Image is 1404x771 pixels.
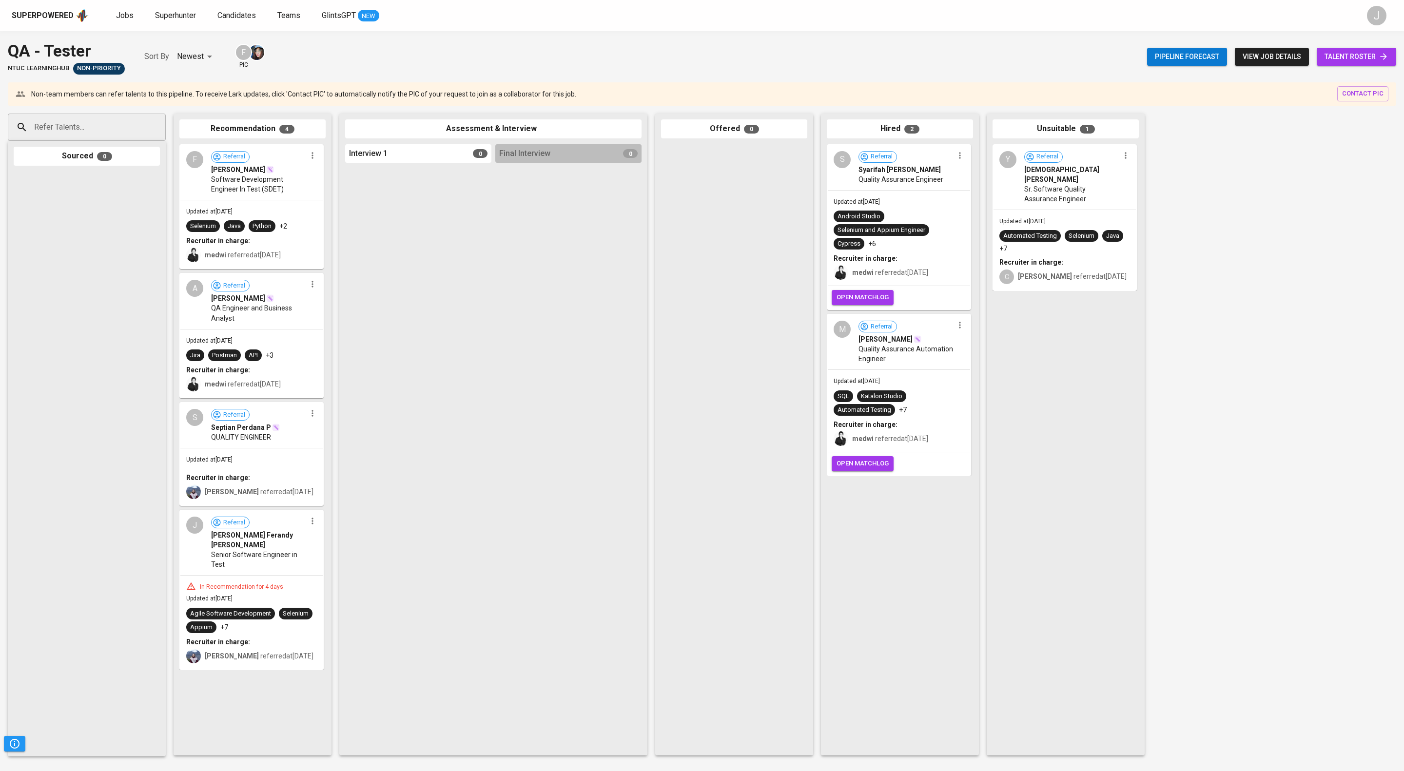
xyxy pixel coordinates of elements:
[1367,6,1386,25] div: J
[266,350,273,360] p: +3
[1033,152,1062,161] span: Referral
[852,435,928,443] span: referred at [DATE]
[993,119,1139,138] div: Unsuitable
[279,221,287,231] p: +2
[177,51,204,62] p: Newest
[211,303,306,323] span: QA Engineer and Business Analyst
[211,550,306,569] span: Senior Software Engineer in Test
[272,424,280,431] img: magic_wand.svg
[211,423,271,432] span: Septian Perdana P
[211,174,306,194] span: Software Development Engineer In Test (SDET)
[186,237,250,245] b: Recruiter in charge:
[219,410,249,420] span: Referral
[249,351,258,360] div: API
[8,39,125,63] div: QA - Tester
[279,125,294,134] span: 4
[837,458,889,469] span: open matchlog
[116,11,134,20] span: Jobs
[266,166,274,173] img: magic_wand.svg
[1325,51,1388,63] span: talent roster
[1155,51,1219,63] span: Pipeline forecast
[858,344,954,364] span: Quality Assurance Automation Engineer
[834,421,897,428] b: Recruiter in charge:
[14,147,160,166] div: Sourced
[160,126,162,128] button: Open
[186,151,203,168] div: F
[1106,231,1119,241] div: Java
[1018,272,1072,280] b: [PERSON_NAME]
[999,151,1016,168] div: Y
[999,218,1046,225] span: Updated at [DATE]
[186,456,233,463] span: Updated at [DATE]
[190,351,200,360] div: Jira
[253,222,272,231] div: Python
[12,10,74,21] div: Superpowered
[358,11,379,21] span: NEW
[186,638,250,646] b: Recruiter in charge:
[904,125,919,134] span: 2
[219,152,249,161] span: Referral
[190,623,213,632] div: Appium
[834,265,848,280] img: medwi@glints.com
[1235,48,1309,66] button: view job details
[186,337,233,344] span: Updated at [DATE]
[999,244,1007,253] p: +7
[867,322,897,331] span: Referral
[623,149,638,158] span: 0
[852,435,874,443] b: medwi
[205,251,281,259] span: referred at [DATE]
[999,270,1014,284] div: C
[834,151,851,168] div: S
[834,254,897,262] b: Recruiter in charge:
[277,11,300,20] span: Teams
[837,292,889,303] span: open matchlog
[838,212,880,221] div: Android Studio
[832,456,894,471] button: open matchlog
[8,64,69,73] span: NTUC LearningHub
[1243,51,1301,63] span: view job details
[249,45,264,60] img: diazagista@glints.com
[899,405,907,415] p: +7
[235,44,252,69] div: pic
[186,409,203,426] div: S
[196,583,287,591] div: In Recommendation for 4 days
[217,11,256,20] span: Candidates
[852,269,874,276] b: medwi
[1337,86,1388,101] button: contact pic
[1003,231,1057,241] div: Automated Testing
[834,378,880,385] span: Updated at [DATE]
[661,119,807,138] div: Offered
[212,351,237,360] div: Postman
[190,609,271,618] div: Agile Software Development
[186,377,201,391] img: medwi@glints.com
[186,649,201,663] img: christine.raharja@glints.com
[834,431,848,446] img: medwi@glints.com
[186,484,201,499] img: christine.raharja@glints.com
[190,222,216,231] div: Selenium
[861,392,902,401] div: Katalon Studio
[205,488,313,496] span: referred at [DATE]
[73,64,125,73] span: Non-Priority
[322,10,379,22] a: GlintsGPT NEW
[228,222,241,231] div: Java
[186,366,250,374] b: Recruiter in charge:
[217,10,258,22] a: Candidates
[179,119,326,138] div: Recommendation
[277,10,302,22] a: Teams
[205,251,226,259] b: medwi
[744,125,759,134] span: 0
[73,63,125,75] div: Sufficient Talents in Pipeline
[186,474,250,482] b: Recruiter in charge:
[186,517,203,534] div: J
[186,280,203,297] div: A
[205,380,226,388] b: medwi
[76,8,89,23] img: app logo
[205,652,313,660] span: referred at [DATE]
[838,392,849,401] div: SQL
[31,89,576,99] p: Non-team members can refer talents to this pipeline. To receive Lark updates, click 'Contact PIC'...
[1024,184,1119,204] span: Sr. Software Quality Assurance Engineer
[999,258,1063,266] b: Recruiter in charge:
[219,281,249,290] span: Referral
[1342,88,1384,99] span: contact pic
[186,595,233,602] span: Updated at [DATE]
